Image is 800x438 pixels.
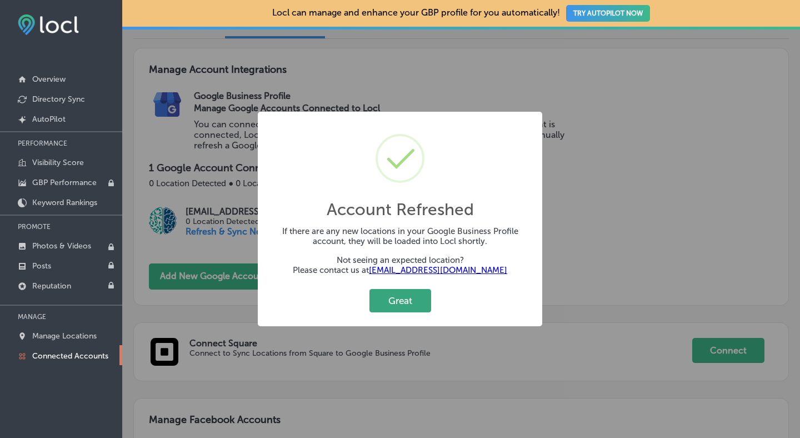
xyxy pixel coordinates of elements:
p: Posts [32,261,51,271]
p: Not seeing an expected location? [269,255,531,265]
p: Manage Locations [32,331,97,341]
button: Great [369,289,431,312]
h2: Account Refreshed [327,200,474,220]
button: TRY AUTOPILOT NOW [566,5,650,22]
p: If there are any new locations in your Google Business Profile account, they will be loaded into ... [269,226,531,246]
img: fda3e92497d09a02dc62c9cd864e3231.png [18,14,79,35]
p: Directory Sync [32,94,85,104]
p: Photos & Videos [32,241,91,251]
p: Keyword Rankings [32,198,97,207]
p: Connected Accounts [32,351,108,361]
p: Please contact us at [269,265,531,275]
p: GBP Performance [32,178,97,187]
p: Reputation [32,281,71,291]
p: Overview [32,74,66,84]
p: Visibility Score [32,158,84,167]
p: AutoPilot [32,115,66,124]
a: [EMAIL_ADDRESS][DOMAIN_NAME] [369,265,507,275]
